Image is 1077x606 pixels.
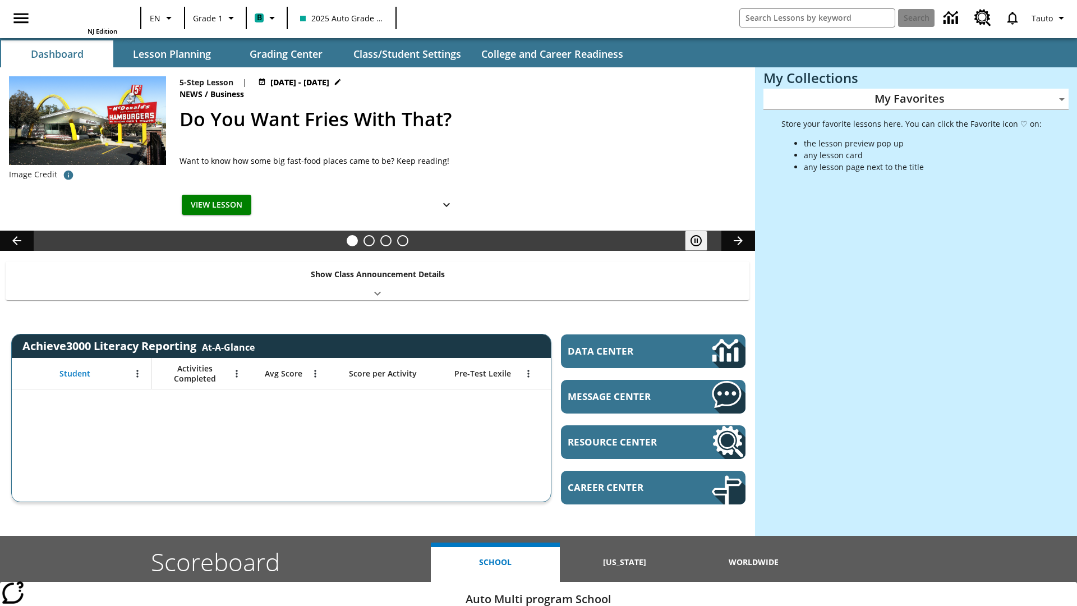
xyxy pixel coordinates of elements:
[179,88,205,100] span: News
[182,195,251,215] button: View Lesson
[150,12,160,24] span: EN
[561,334,745,368] a: Data Center
[804,137,1042,149] li: the lesson preview pop up
[685,231,707,251] button: Pause
[307,365,324,382] button: Open Menu
[6,261,749,300] div: Show Class Announcement Details
[454,369,511,379] span: Pre-Test Lexile
[763,89,1069,110] div: My Favorites
[179,155,460,167] div: Want to know how some big fast-food places came to be? Keep reading!
[561,380,745,414] a: Message Center
[740,9,895,27] input: search field
[179,105,742,134] h2: Do You Want Fries With That?
[9,169,57,180] p: Image Credit
[689,543,818,582] button: Worldwide
[1027,8,1073,28] button: Profile/Settings
[998,3,1027,33] a: Notifications
[257,11,262,25] span: B
[937,3,968,34] a: Data Center
[242,76,247,88] span: |
[560,543,689,582] button: [US_STATE]
[210,88,246,100] span: Business
[193,12,223,24] span: Grade 1
[347,235,358,246] button: Slide 1 Do You Want Fries With That?
[968,3,998,33] a: Resource Center, Will open in new tab
[4,2,38,35] button: Open side menu
[1,40,113,67] button: Dashboard
[179,76,233,88] p: 5-Step Lesson
[270,76,329,88] span: [DATE] - [DATE]
[380,235,392,246] button: Slide 3 Pre-release lesson
[22,338,255,353] span: Achieve3000 Literacy Reporting
[349,369,417,379] span: Score per Activity
[568,390,678,403] span: Message Center
[44,4,117,27] a: Home
[431,543,560,582] button: School
[265,369,302,379] span: Avg Score
[685,231,719,251] div: Pause
[397,235,408,246] button: Slide 4 Career Lesson
[804,161,1042,173] li: any lesson page next to the title
[57,165,80,185] button: Image credit: McClatchy-Tribune/Tribune Content Agency LLC/Alamy Stock Photo
[568,435,678,448] span: Resource Center
[230,40,342,67] button: Grading Center
[256,76,344,88] button: Jul 14 - Jul 20 Choose Dates
[363,235,375,246] button: Slide 2 Cars of the Future?
[9,76,166,165] img: One of the first McDonald's stores, with the iconic red sign and golden arches.
[561,471,745,504] a: Career Center
[1032,12,1053,24] span: Tauto
[561,425,745,459] a: Resource Center, Will open in new tab
[88,27,117,35] span: NJ Edition
[435,195,458,215] button: Show Details
[44,3,117,35] div: Home
[145,8,181,28] button: Language: EN, Select a language
[158,364,232,384] span: Activities Completed
[250,8,283,28] button: Boost Class color is teal. Change class color
[205,89,208,99] span: /
[568,345,674,357] span: Data Center
[472,40,632,67] button: College and Career Readiness
[763,70,1069,86] h3: My Collections
[202,339,255,353] div: At-A-Glance
[568,481,678,494] span: Career Center
[311,268,445,280] p: Show Class Announcement Details
[116,40,228,67] button: Lesson Planning
[804,149,1042,161] li: any lesson card
[188,8,242,28] button: Grade: Grade 1, Select a grade
[520,365,537,382] button: Open Menu
[129,365,146,382] button: Open Menu
[781,118,1042,130] p: Store your favorite lessons here. You can click the Favorite icon ♡ on:
[300,12,383,24] span: 2025 Auto Grade 1 A
[344,40,470,67] button: Class/Student Settings
[59,369,90,379] span: Student
[721,231,755,251] button: Lesson carousel, Next
[228,365,245,382] button: Open Menu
